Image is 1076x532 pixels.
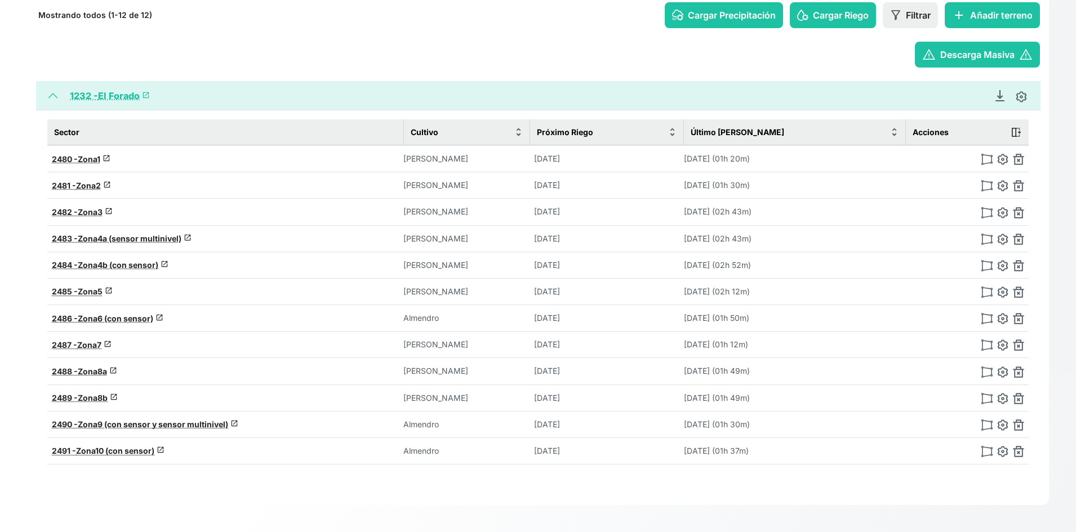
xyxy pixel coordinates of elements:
img: irrigation-config [797,10,808,21]
img: sort [514,128,523,136]
span: Zona4a (sensor multinivel) [78,234,181,243]
img: edit [997,260,1008,271]
button: 1232 -El Foradolaunch [36,81,1041,110]
img: delete [1013,207,1024,218]
span: launch [109,366,117,374]
span: 2484 - [52,260,78,270]
span: Zona5 [78,287,103,296]
td: [DATE] (01h 20m) [684,145,906,172]
img: edit [997,419,1008,431]
span: warning [1019,48,1033,61]
td: [PERSON_NAME] [403,278,530,305]
span: Acciones [913,126,949,138]
img: action [1011,127,1022,138]
td: [DATE] (01h 30m) [684,411,906,437]
span: Cargar Precipitación [688,8,776,22]
p: Mostrando todos (1-12 de 12) [38,10,152,21]
a: 2486 -Zona6 (con sensor)launch [52,314,163,323]
img: edit [997,234,1008,245]
span: 2488 - [52,366,78,376]
p: [DATE] [534,260,596,271]
a: 2482 -Zona3launch [52,207,113,217]
p: [DATE] [534,312,596,324]
img: delete [1013,154,1024,165]
img: modify-polygon [981,339,993,351]
td: [DATE] (02h 52m) [684,252,906,278]
td: Almendro [403,437,530,464]
td: [PERSON_NAME] [403,252,530,278]
p: [DATE] [534,365,596,377]
span: 2483 - [52,234,78,243]
img: sort [890,128,899,136]
img: filter [890,10,901,21]
img: delete [1013,234,1024,245]
img: edit [997,154,1008,165]
span: 2481 - [52,181,76,190]
span: 1232 - [70,90,98,101]
td: [PERSON_NAME] [403,385,530,411]
img: rain-config [672,10,683,21]
button: Cargar Precipitación [665,2,783,28]
img: modify-polygon [981,154,993,165]
p: [DATE] [534,180,596,191]
td: [DATE] (01h 49m) [684,358,906,385]
img: modify-polygon [981,260,993,271]
img: delete [1013,180,1024,191]
span: 2490 - [52,419,78,429]
img: delete [1013,446,1024,457]
span: Zona9 (con sensor y sensor multinivel) [78,419,228,429]
img: modify-polygon [981,419,993,431]
button: warningDescarga Masivawarning [915,42,1040,68]
button: Cargar Riego [790,2,876,28]
p: [DATE] [534,153,596,164]
a: 2489 -Zona8blaunch [52,393,118,403]
img: edit [997,207,1008,218]
span: 2489 - [52,393,78,403]
span: Zona6 (con sensor) [78,314,153,323]
td: [PERSON_NAME] [403,225,530,252]
a: 2491 -Zona10 (con sensor)launch [52,446,164,455]
span: launch [184,234,192,242]
img: delete [1013,366,1024,378]
span: 2486 - [52,314,78,323]
td: Almendro [403,305,530,332]
img: edit [997,180,1008,191]
p: [DATE] [534,392,596,404]
a: 2488 -Zona8alaunch [52,366,117,376]
span: launch [142,91,150,99]
span: 2482 - [52,207,78,217]
span: Sector [54,126,79,138]
img: delete [1013,339,1024,351]
a: 2481 -Zona2launch [52,181,111,190]
span: launch [110,393,118,401]
img: edit [1016,91,1027,102]
td: [DATE] (02h 43m) [684,199,906,225]
span: Zona3 [78,207,103,217]
p: [DATE] [534,339,596,350]
td: [DATE] (02h 43m) [684,225,906,252]
img: edit [997,366,1008,378]
p: [DATE] [534,445,596,457]
p: [DATE] [534,286,596,297]
p: [DATE] [534,419,596,430]
img: sort [668,128,677,136]
img: modify-polygon [981,366,993,378]
td: [PERSON_NAME] [403,145,530,172]
img: edit [997,446,1008,457]
span: Cultivo [411,126,438,138]
span: launch [105,287,113,294]
a: 2490 -Zona9 (con sensor y sensor multinivel)launch [52,419,238,429]
img: delete [1013,419,1024,431]
span: launch [103,181,111,189]
td: [DATE] (01h 50m) [684,305,906,332]
td: [DATE] (01h 12m) [684,332,906,358]
a: 2485 -Zona5launch [52,287,113,296]
td: [DATE] (02h 12m) [684,278,906,305]
span: 2487 - [52,340,77,350]
td: [PERSON_NAME] [403,358,530,385]
td: [DATE] (01h 37m) [684,437,906,464]
img: modify-polygon [981,446,993,457]
img: delete [1013,260,1024,271]
span: Zona4b (con sensor) [78,260,158,270]
td: [PERSON_NAME] [403,172,530,199]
